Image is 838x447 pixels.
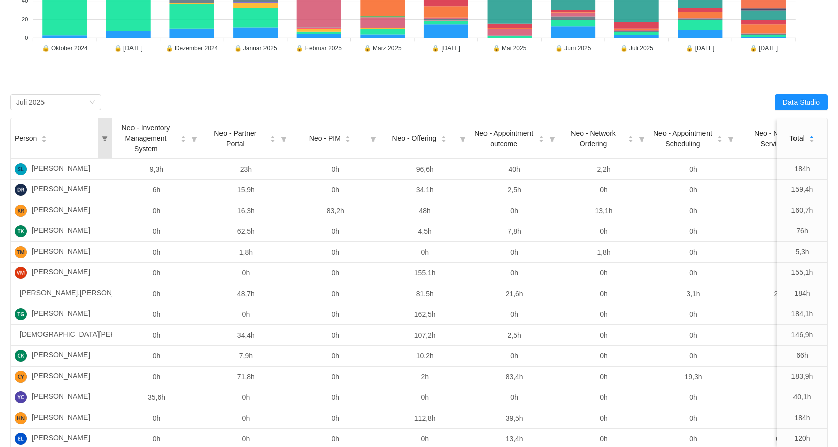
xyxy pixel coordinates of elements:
[291,283,380,304] td: 0h
[738,304,827,325] td: 0h
[777,221,827,242] td: 76h
[15,246,27,258] img: TM
[201,387,291,408] td: 0h
[538,135,544,138] i: icon: caret-up
[738,200,827,221] td: 0h
[112,325,201,346] td: 0h
[380,367,470,387] td: 2h
[15,433,27,445] img: EL
[42,44,88,52] tspan: 🔒 Oktober 2024
[559,263,649,283] td: 0h
[380,346,470,367] td: 10,2h
[559,221,649,242] td: 0h
[201,242,291,263] td: 1,8h
[32,246,90,258] span: [PERSON_NAME]
[545,118,559,158] i: icon: filter
[270,134,276,141] div: Sort
[112,200,201,221] td: 0h
[777,408,827,429] td: 184h
[470,283,559,304] td: 21,6h
[291,159,380,180] td: 0h
[345,135,350,138] i: icon: caret-up
[559,387,649,408] td: 0h
[777,387,827,408] td: 40,1h
[738,387,827,408] td: 0h
[563,128,624,149] span: Neo - Network Ordering
[559,242,649,263] td: 1,8h
[380,221,470,242] td: 4,5h
[470,408,559,429] td: 39,5h
[41,134,47,137] i: icon: caret-up
[15,412,27,424] img: HN
[345,138,350,141] i: icon: caret-down
[291,325,380,346] td: 0h
[470,387,559,408] td: 0h
[41,134,47,141] div: Sort
[777,304,827,325] td: 184,1h
[112,304,201,325] td: 0h
[380,180,470,200] td: 34,1h
[32,163,90,175] span: [PERSON_NAME]
[291,263,380,283] td: 0h
[180,134,186,141] div: Sort
[649,283,738,304] td: 3,1h
[380,263,470,283] td: 155,1h
[717,138,723,141] i: icon: caret-down
[114,44,143,52] tspan: 🔒 [DATE]
[775,94,828,110] button: Data Studio
[789,133,805,144] span: Total
[738,180,827,200] td: 0h
[270,135,275,138] i: icon: caret-up
[470,221,559,242] td: 7,8h
[291,346,380,367] td: 0h
[201,263,291,283] td: 0h
[380,325,470,346] td: 107,2h
[628,135,633,138] i: icon: caret-up
[41,138,47,141] i: icon: caret-down
[270,138,275,141] i: icon: caret-down
[649,242,738,263] td: 0h
[112,367,201,387] td: 0h
[32,267,90,279] span: [PERSON_NAME]
[112,387,201,408] td: 35,6h
[112,283,201,304] td: 0h
[635,118,649,158] i: icon: filter
[32,412,90,424] span: [PERSON_NAME]
[380,304,470,325] td: 162,5h
[649,263,738,283] td: 0h
[738,159,827,180] td: 0h
[777,263,827,283] td: 155,1h
[201,159,291,180] td: 23h
[234,44,277,52] tspan: 🔒 Januar 2025
[559,408,649,429] td: 0h
[20,288,138,300] span: [PERSON_NAME].[PERSON_NAME]
[809,134,815,141] div: Sort
[649,367,738,387] td: 19,3h
[112,346,201,367] td: 0h
[470,180,559,200] td: 2,5h
[291,242,380,263] td: 0h
[649,408,738,429] td: 0h
[538,134,544,141] div: Sort
[291,408,380,429] td: 0h
[364,44,402,52] tspan: 🔒 März 2025
[441,135,447,138] i: icon: caret-up
[116,123,176,154] span: Neo - Inventory Management System
[15,184,27,196] img: DR
[291,221,380,242] td: 0h
[724,118,738,158] i: icon: filter
[809,138,814,141] i: icon: caret-down
[201,367,291,387] td: 71,8h
[32,433,90,445] span: [PERSON_NAME]
[559,304,649,325] td: 0h
[717,134,723,141] div: Sort
[380,242,470,263] td: 0h
[15,308,27,320] img: TG
[32,184,90,196] span: [PERSON_NAME]
[180,135,186,138] i: icon: caret-up
[440,134,447,141] div: Sort
[559,346,649,367] td: 0h
[470,263,559,283] td: 0h
[470,159,559,180] td: 40h
[380,283,470,304] td: 81,5h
